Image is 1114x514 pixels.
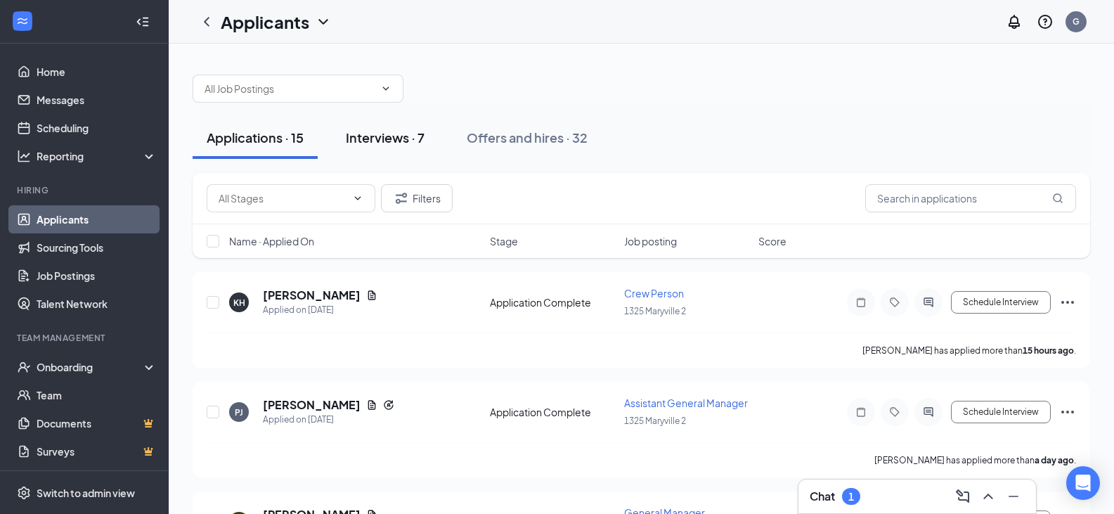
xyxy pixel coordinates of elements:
[37,437,157,465] a: SurveysCrown
[17,149,31,163] svg: Analysis
[229,234,314,248] span: Name · Applied On
[853,297,869,308] svg: Note
[1006,13,1023,30] svg: Notifications
[263,303,377,317] div: Applied on [DATE]
[393,190,410,207] svg: Filter
[951,401,1051,423] button: Schedule Interview
[624,287,684,300] span: Crew Person
[37,360,145,374] div: Onboarding
[221,10,309,34] h1: Applicants
[263,288,361,303] h5: [PERSON_NAME]
[37,86,157,114] a: Messages
[17,360,31,374] svg: UserCheck
[37,233,157,262] a: Sourcing Tools
[37,149,157,163] div: Reporting
[1059,404,1076,420] svg: Ellipses
[490,295,616,309] div: Application Complete
[1052,193,1063,204] svg: MagnifyingGlass
[920,297,937,308] svg: ActiveChat
[205,81,375,96] input: All Job Postings
[624,234,677,248] span: Job posting
[951,291,1051,314] button: Schedule Interview
[37,409,157,437] a: DocumentsCrown
[1035,455,1074,465] b: a day ago
[17,332,154,344] div: Team Management
[37,114,157,142] a: Scheduling
[1005,488,1022,505] svg: Minimize
[263,397,361,413] h5: [PERSON_NAME]
[1073,15,1080,27] div: G
[17,486,31,500] svg: Settings
[37,486,135,500] div: Switch to admin view
[624,397,748,409] span: Assistant General Manager
[37,262,157,290] a: Job Postings
[624,416,686,426] span: 1325 Maryville 2
[235,406,243,418] div: PJ
[380,83,391,94] svg: ChevronDown
[490,405,616,419] div: Application Complete
[920,406,937,418] svg: ActiveChat
[1037,13,1054,30] svg: QuestionInfo
[15,14,30,28] svg: WorkstreamLogo
[136,15,150,29] svg: Collapse
[37,58,157,86] a: Home
[1066,466,1100,500] div: Open Intercom Messenger
[862,345,1076,356] p: [PERSON_NAME] has applied more than .
[219,191,346,206] input: All Stages
[207,129,304,146] div: Applications · 15
[37,205,157,233] a: Applicants
[1023,345,1074,356] b: 15 hours ago
[853,406,869,418] svg: Note
[624,306,686,316] span: 1325 Maryville 2
[848,491,854,503] div: 1
[810,489,835,504] h3: Chat
[874,454,1076,466] p: [PERSON_NAME] has applied more than .
[954,488,971,505] svg: ComposeMessage
[383,399,394,411] svg: Reapply
[952,485,974,508] button: ComposeMessage
[366,399,377,411] svg: Document
[467,129,588,146] div: Offers and hires · 32
[886,406,903,418] svg: Tag
[37,290,157,318] a: Talent Network
[352,193,363,204] svg: ChevronDown
[865,184,1076,212] input: Search in applications
[37,381,157,409] a: Team
[381,184,453,212] button: Filter Filters
[233,297,245,309] div: KH
[1002,485,1025,508] button: Minimize
[758,234,786,248] span: Score
[977,485,999,508] button: ChevronUp
[263,413,394,427] div: Applied on [DATE]
[17,184,154,196] div: Hiring
[315,13,332,30] svg: ChevronDown
[198,13,215,30] svg: ChevronLeft
[886,297,903,308] svg: Tag
[1059,294,1076,311] svg: Ellipses
[366,290,377,301] svg: Document
[490,234,518,248] span: Stage
[346,129,425,146] div: Interviews · 7
[980,488,997,505] svg: ChevronUp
